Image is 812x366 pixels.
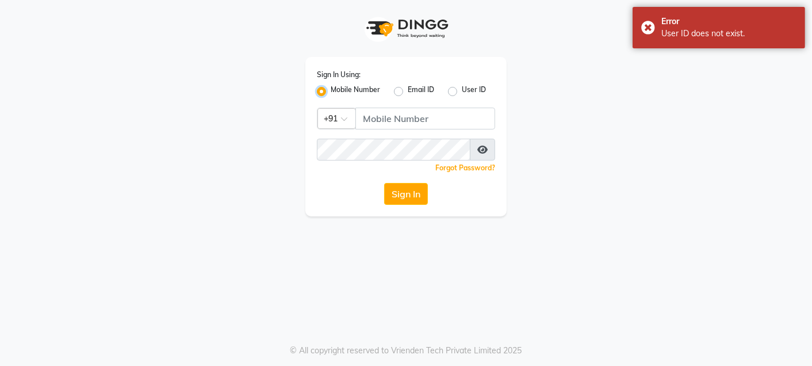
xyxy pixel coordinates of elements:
input: Username [355,108,495,129]
button: Sign In [384,183,428,205]
label: Email ID [408,85,434,98]
input: Username [317,139,470,161]
img: logo1.svg [360,12,452,45]
label: Mobile Number [331,85,380,98]
label: Sign In Using: [317,70,361,80]
label: User ID [462,85,486,98]
div: Error [661,16,796,28]
a: Forgot Password? [435,163,495,172]
div: User ID does not exist. [661,28,796,40]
